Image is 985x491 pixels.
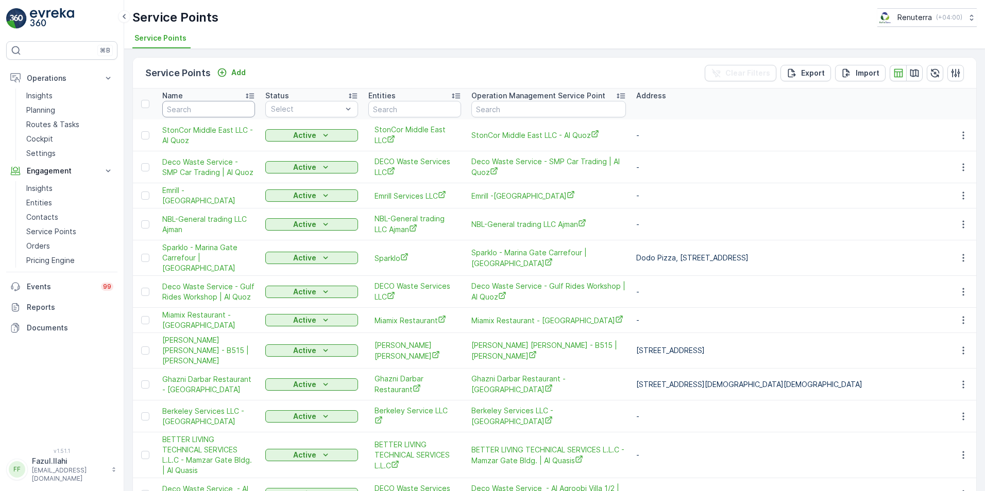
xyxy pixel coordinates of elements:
[265,449,358,461] button: Active
[835,65,886,81] button: Import
[471,156,626,178] a: Deco Waste Service - SMP Car Trading | Al Quoz
[162,214,255,235] a: NBL-General trading LLC Ajman
[265,252,358,264] button: Active
[293,450,316,460] p: Active
[6,161,117,181] button: Engagement
[471,406,626,427] span: Berkeley Services LLC - [GEOGRAPHIC_DATA]
[22,146,117,161] a: Settings
[6,448,117,454] span: v 1.51.1
[26,148,56,159] p: Settings
[471,406,626,427] a: Berkeley Services LLC - Town Square
[22,89,117,103] a: Insights
[141,163,149,171] div: Toggle Row Selected
[897,12,932,23] p: Renuterra
[471,248,626,269] a: Sparklo - Marina Gate Carrefour | Dubai Marina
[636,379,941,390] p: [STREET_ADDRESS][DEMOGRAPHIC_DATA][DEMOGRAPHIC_DATA]
[636,345,941,356] p: [STREET_ADDRESS]
[6,68,117,89] button: Operations
[22,181,117,196] a: Insights
[293,345,316,356] p: Active
[368,101,461,117] input: Search
[141,220,149,229] div: Toggle Row Selected
[293,287,316,297] p: Active
[162,406,255,427] span: Berkeley Services LLC - [GEOGRAPHIC_DATA]
[162,157,255,178] span: Deco Waste Service - SMP Car Trading | Al Quoz
[636,91,666,101] p: Address
[471,190,626,201] span: Emrill -[GEOGRAPHIC_DATA]
[141,346,149,355] div: Toggle Row Selected
[26,183,53,194] p: Insights
[6,318,117,338] a: Documents
[471,248,626,269] span: Sparklo - Marina Gate Carrefour | [GEOGRAPHIC_DATA]
[213,66,250,79] button: Add
[471,130,626,141] span: StonCor Middle East LLC - Al Quoz
[22,210,117,224] a: Contacts
[375,125,455,146] span: StonCor Middle East LLC
[375,374,455,395] a: Ghazni Darbar Restaurant
[471,315,626,326] span: Miamix Restaurant - [GEOGRAPHIC_DATA]
[141,412,149,420] div: Toggle Row Selected
[293,190,316,201] p: Active
[162,310,255,330] span: Miamix Restaurant - [GEOGRAPHIC_DATA]
[26,212,58,222] p: Contacts
[141,451,149,459] div: Toggle Row Selected
[27,302,113,312] p: Reports
[375,214,455,235] span: NBL-General trading LLC Ajman
[26,255,75,266] p: Pricing Engine
[26,91,53,101] p: Insights
[132,9,218,26] p: Service Points
[141,380,149,389] div: Toggle Row Selected
[141,288,149,296] div: Toggle Row Selected
[471,101,626,117] input: Search
[293,253,316,263] p: Active
[375,440,455,471] a: BETTER LIVING TECHNICAL SERVICES L.L.C
[265,218,358,231] button: Active
[162,185,255,206] a: Emrill -Yansoon Buildings
[6,456,117,483] button: FFFazul.Ilahi[EMAIL_ADDRESS][DOMAIN_NAME]
[471,91,605,101] p: Operation Management Service Point
[22,239,117,253] a: Orders
[375,156,455,178] span: DECO Waste Services LLC
[293,219,316,230] p: Active
[705,65,776,81] button: Clear Filters
[636,253,941,263] p: Dodo Pizza, [STREET_ADDRESS]
[26,134,53,144] p: Cockpit
[141,316,149,324] div: Toggle Row Selected
[162,374,255,395] a: Ghazni Darbar Restaurant - Sonapur
[22,253,117,268] a: Pricing Engine
[631,276,946,308] td: -
[162,242,255,273] a: Sparklo - Marina Gate Carrefour | Dubai Marina
[30,8,74,29] img: logo_light-DOdMpM7g.png
[6,276,117,297] a: Events99
[162,282,255,302] a: Deco Waste Service - Gulf Rides Workshop | Al Quoz
[6,297,117,318] a: Reports
[471,445,626,466] a: BETTER LIVING TECHNICAL SERVICES L.L.C - Mamzar Gate Bldg. | Al Quasis
[471,340,626,361] span: [PERSON_NAME] [PERSON_NAME] - B515 | [PERSON_NAME]
[856,68,879,78] p: Import
[32,466,106,483] p: [EMAIL_ADDRESS][DOMAIN_NAME]
[27,282,95,292] p: Events
[26,105,55,115] p: Planning
[375,340,455,361] span: [PERSON_NAME] [PERSON_NAME]
[375,406,455,427] a: Berkeley Service LLC
[26,119,79,130] p: Routes & Tasks
[32,456,106,466] p: Fazul.Ilahi
[27,166,97,176] p: Engagement
[265,344,358,357] button: Active
[801,68,825,78] p: Export
[375,315,455,326] a: Miamix Restaurant
[471,281,626,302] a: Deco Waste Service - Gulf Rides Workshop | Al Quoz
[375,190,455,201] a: Emrill Services LLC
[9,461,25,478] div: FF
[265,189,358,202] button: Active
[293,315,316,325] p: Active
[471,219,626,230] a: NBL-General trading LLC Ajman
[725,68,770,78] p: Clear Filters
[375,253,455,264] a: Sparklo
